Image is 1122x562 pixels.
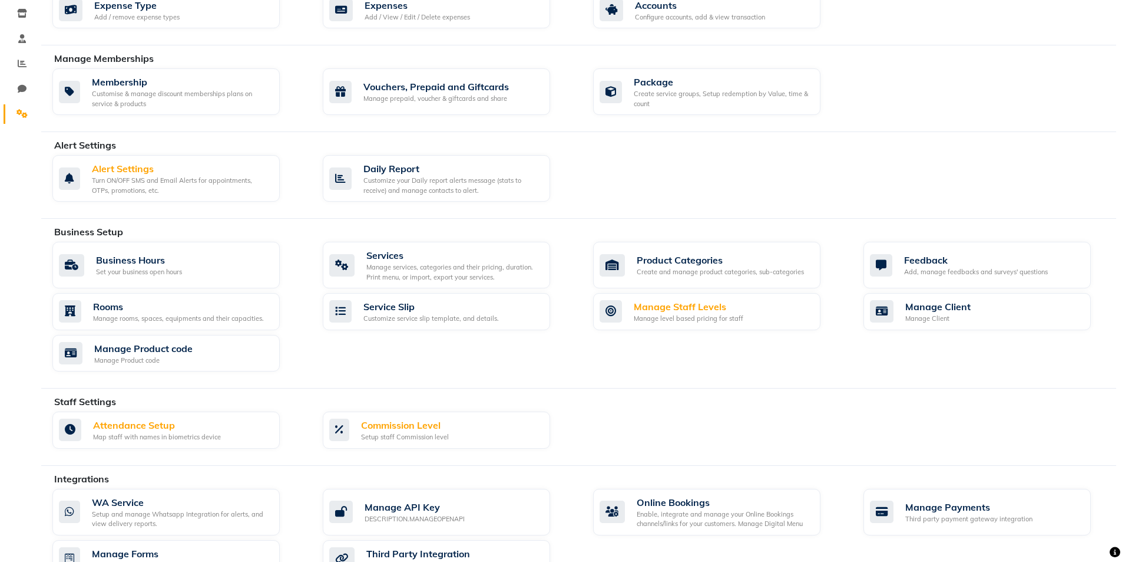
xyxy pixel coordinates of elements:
[323,293,575,330] a: Service SlipCustomize service slip template, and details.
[323,242,575,288] a: ServicesManage services, categories and their pricing, duration. Print menu, or import, export yo...
[637,510,811,529] div: Enable, integrate and manage your Online Bookings channels/links for your customers. Manage Digit...
[366,248,541,262] div: Services
[93,418,221,432] div: Attendance Setup
[904,267,1048,277] div: Add, manage feedbacks and surveys' questions
[52,68,305,115] a: MembershipCustomise & manage discount memberships plans on service & products
[96,253,182,267] div: Business Hours
[593,293,846,330] a: Manage Staff LevelsManage level based pricing for staff
[634,75,811,89] div: Package
[863,242,1116,288] a: FeedbackAdd, manage feedbacks and surveys' questions
[94,12,180,22] div: Add / remove expense types
[365,514,465,524] div: DESCRIPTION.MANAGEOPENAPI
[92,89,270,109] div: Customise & manage discount memberships plans on service & products
[593,242,846,288] a: Product CategoriesCreate and manage product categories, sub-categories
[634,300,743,314] div: Manage Staff Levels
[363,162,541,176] div: Daily Report
[904,253,1048,267] div: Feedback
[92,75,270,89] div: Membership
[52,293,305,330] a: RoomsManage rooms, spaces, equipments and their capacities.
[863,489,1116,535] a: Manage PaymentsThird party payment gateway integration
[365,12,470,22] div: Add / View / Edit / Delete expenses
[593,489,846,535] a: Online BookingsEnable, integrate and manage your Online Bookings channels/links for your customer...
[52,412,305,449] a: Attendance SetupMap staff with names in biometrics device
[905,514,1032,524] div: Third party payment gateway integration
[363,300,499,314] div: Service Slip
[323,68,575,115] a: Vouchers, Prepaid and GiftcardsManage prepaid, voucher & giftcards and share
[92,547,158,561] div: Manage Forms
[92,176,270,195] div: Turn ON/OFF SMS and Email Alerts for appointments, OTPs, promotions, etc.
[52,489,305,535] a: WA ServiceSetup and manage Whatsapp Integration for alerts, and view delivery reports.
[637,267,804,277] div: Create and manage product categories, sub-categories
[863,293,1116,330] a: Manage ClientManage Client
[634,89,811,109] div: Create service groups, Setup redemption by Value, time & count
[93,300,264,314] div: Rooms
[361,432,449,442] div: Setup staff Commission level
[323,489,575,535] a: Manage API KeyDESCRIPTION.MANAGEOPENAPI
[366,547,470,561] div: Third Party Integration
[94,341,193,356] div: Manage Product code
[93,314,264,324] div: Manage rooms, spaces, equipments and their capacities.
[92,162,270,176] div: Alert Settings
[363,314,499,324] div: Customize service slip template, and details.
[905,300,971,314] div: Manage Client
[363,94,509,104] div: Manage prepaid, voucher & giftcards and share
[905,500,1032,514] div: Manage Payments
[637,495,811,510] div: Online Bookings
[52,242,305,288] a: Business HoursSet your business open hours
[635,12,765,22] div: Configure accounts, add & view transaction
[363,176,541,195] div: Customize your Daily report alerts message (stats to receive) and manage contacts to alert.
[365,500,465,514] div: Manage API Key
[96,267,182,277] div: Set your business open hours
[323,155,575,202] a: Daily ReportCustomize your Daily report alerts message (stats to receive) and manage contacts to ...
[593,68,846,115] a: PackageCreate service groups, Setup redemption by Value, time & count
[94,356,193,366] div: Manage Product code
[323,412,575,449] a: Commission LevelSetup staff Commission level
[363,80,509,94] div: Vouchers, Prepaid and Giftcards
[93,432,221,442] div: Map staff with names in biometrics device
[634,314,743,324] div: Manage level based pricing for staff
[52,335,305,372] a: Manage Product codeManage Product code
[361,418,449,432] div: Commission Level
[92,495,270,510] div: WA Service
[637,253,804,267] div: Product Categories
[52,155,305,202] a: Alert SettingsTurn ON/OFF SMS and Email Alerts for appointments, OTPs, promotions, etc.
[905,314,971,324] div: Manage Client
[366,262,541,282] div: Manage services, categories and their pricing, duration. Print menu, or import, export your servi...
[92,510,270,529] div: Setup and manage Whatsapp Integration for alerts, and view delivery reports.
